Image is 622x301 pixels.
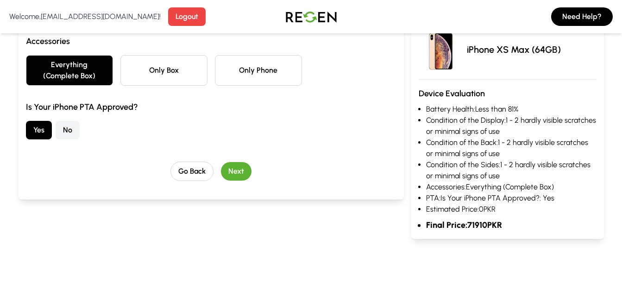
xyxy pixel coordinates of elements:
[56,121,80,139] button: No
[120,55,207,86] button: Only Box
[26,55,113,86] button: Everything (Complete Box)
[221,162,251,181] button: Next
[168,7,206,26] button: Logout
[551,7,613,26] button: Need Help?
[426,115,597,137] li: Condition of the Display: 1 - 2 hardly visible scratches or minimal signs of use
[467,43,561,56] p: iPhone XS Max (64GB)
[426,193,597,204] li: PTA: Is Your iPhone PTA Approved?: Yes
[26,35,396,48] h3: Accessories
[9,11,161,22] p: Welcome, [EMAIL_ADDRESS][DOMAIN_NAME] !
[419,87,597,100] h3: Device Evaluation
[26,100,396,113] h3: Is Your iPhone PTA Approved?
[426,104,597,115] li: Battery Health: Less than 81%
[26,121,52,139] button: Yes
[426,182,597,193] li: Accessories: Everything (Complete Box)
[170,162,214,181] button: Go Back
[426,204,597,215] li: Estimated Price: 0 PKR
[426,159,597,182] li: Condition of the Sides: 1 - 2 hardly visible scratches or minimal signs of use
[279,4,344,30] img: Logo
[426,137,597,159] li: Condition of the Back: 1 - 2 hardly visible scratches or minimal signs of use
[215,55,302,86] button: Only Phone
[419,27,463,72] img: iPhone XS Max
[426,219,597,232] li: Final Price: 71910 PKR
